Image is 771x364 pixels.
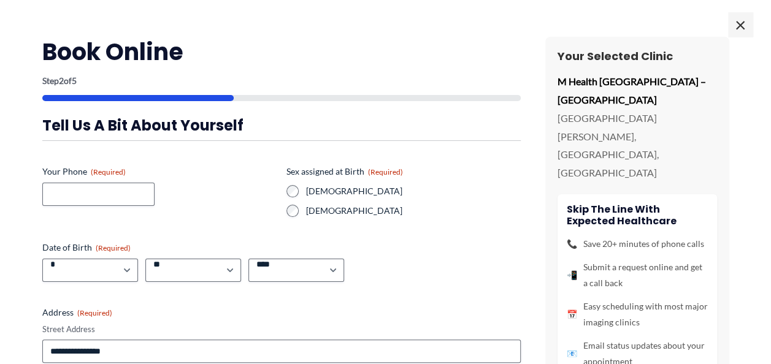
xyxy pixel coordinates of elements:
[77,308,112,317] span: (Required)
[558,72,717,108] p: M Health [GEOGRAPHIC_DATA] – [GEOGRAPHIC_DATA]
[567,259,708,291] li: Submit a request online and get a call back
[306,205,521,217] label: [DEMOGRAPHIC_DATA]
[42,77,521,85] p: Step of
[567,236,577,252] span: 📞
[42,241,131,254] legend: Date of Birth
[42,116,521,135] h3: Tell us a bit about yourself
[306,185,521,197] label: [DEMOGRAPHIC_DATA]
[567,236,708,252] li: Save 20+ minutes of phone calls
[558,49,717,63] h3: Your Selected Clinic
[42,37,521,67] h2: Book Online
[286,165,403,178] legend: Sex assigned at Birth
[567,346,577,362] span: 📧
[558,109,717,182] p: [GEOGRAPHIC_DATA][PERSON_NAME], [GEOGRAPHIC_DATA], [GEOGRAPHIC_DATA]
[567,267,577,283] span: 📲
[567,298,708,330] li: Easy scheduling with most major imaging clinics
[96,243,131,252] span: (Required)
[72,75,77,86] span: 5
[42,324,521,335] label: Street Address
[42,165,277,178] label: Your Phone
[91,167,126,176] span: (Required)
[567,306,577,322] span: 📅
[728,12,753,37] span: ×
[59,75,64,86] span: 2
[368,167,403,176] span: (Required)
[567,203,708,227] h4: Skip the line with Expected Healthcare
[42,306,112,319] legend: Address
